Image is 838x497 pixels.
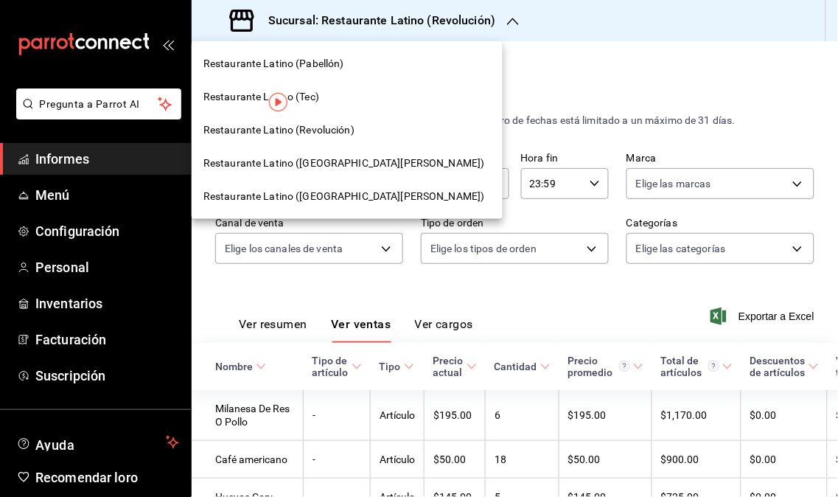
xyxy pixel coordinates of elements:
[203,157,485,169] font: Restaurante Latino ([GEOGRAPHIC_DATA][PERSON_NAME])
[203,190,485,202] font: Restaurante Latino ([GEOGRAPHIC_DATA][PERSON_NAME])
[203,124,355,136] font: Restaurante Latino (Revolución)
[192,180,503,213] div: Restaurante Latino ([GEOGRAPHIC_DATA][PERSON_NAME])
[192,114,503,147] div: Restaurante Latino (Revolución)
[269,93,287,111] img: Tooltip marker
[192,47,503,80] div: Restaurante Latino (Pabellón)
[192,80,503,114] div: Restaurante Latino (Tec)
[192,147,503,180] div: Restaurante Latino ([GEOGRAPHIC_DATA][PERSON_NAME])
[203,58,344,69] font: Restaurante Latino (Pabellón)
[203,91,319,102] font: Restaurante Latino (Tec)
